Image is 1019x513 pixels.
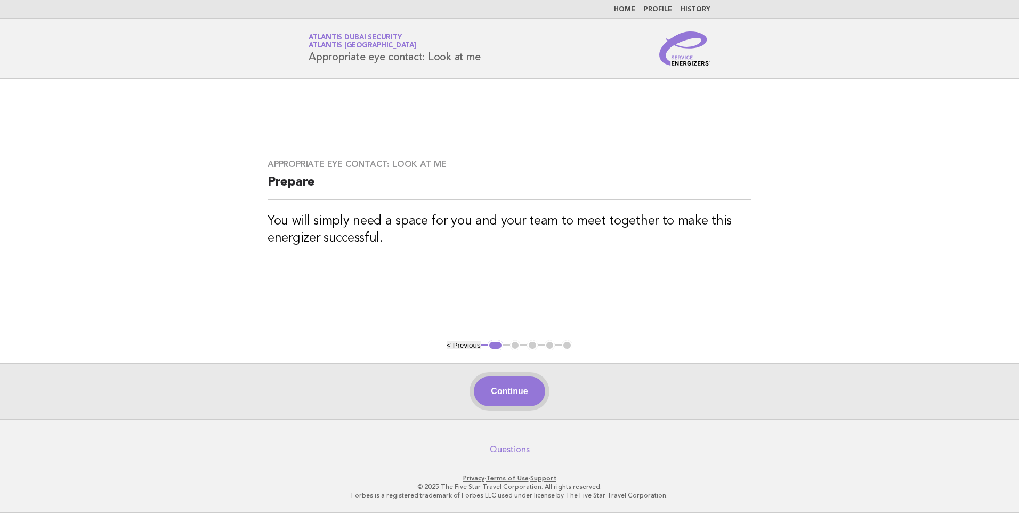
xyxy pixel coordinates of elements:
[268,174,751,200] h2: Prepare
[463,475,484,482] a: Privacy
[268,213,751,247] h3: You will simply need a space for you and your team to meet together to make this energizer succes...
[447,341,480,349] button: < Previous
[309,34,416,49] a: Atlantis Dubai SecurityAtlantis [GEOGRAPHIC_DATA]
[474,376,545,406] button: Continue
[530,475,556,482] a: Support
[268,159,751,170] h3: Appropriate eye contact: Look at me
[183,483,836,491] p: © 2025 The Five Star Travel Corporation. All rights reserved.
[488,340,503,351] button: 1
[644,6,672,13] a: Profile
[183,474,836,483] p: · ·
[486,475,529,482] a: Terms of Use
[681,6,710,13] a: History
[183,491,836,500] p: Forbes is a registered trademark of Forbes LLC used under license by The Five Star Travel Corpora...
[490,444,530,455] a: Questions
[614,6,635,13] a: Home
[309,43,416,50] span: Atlantis [GEOGRAPHIC_DATA]
[659,31,710,66] img: Service Energizers
[309,35,480,62] h1: Appropriate eye contact: Look at me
